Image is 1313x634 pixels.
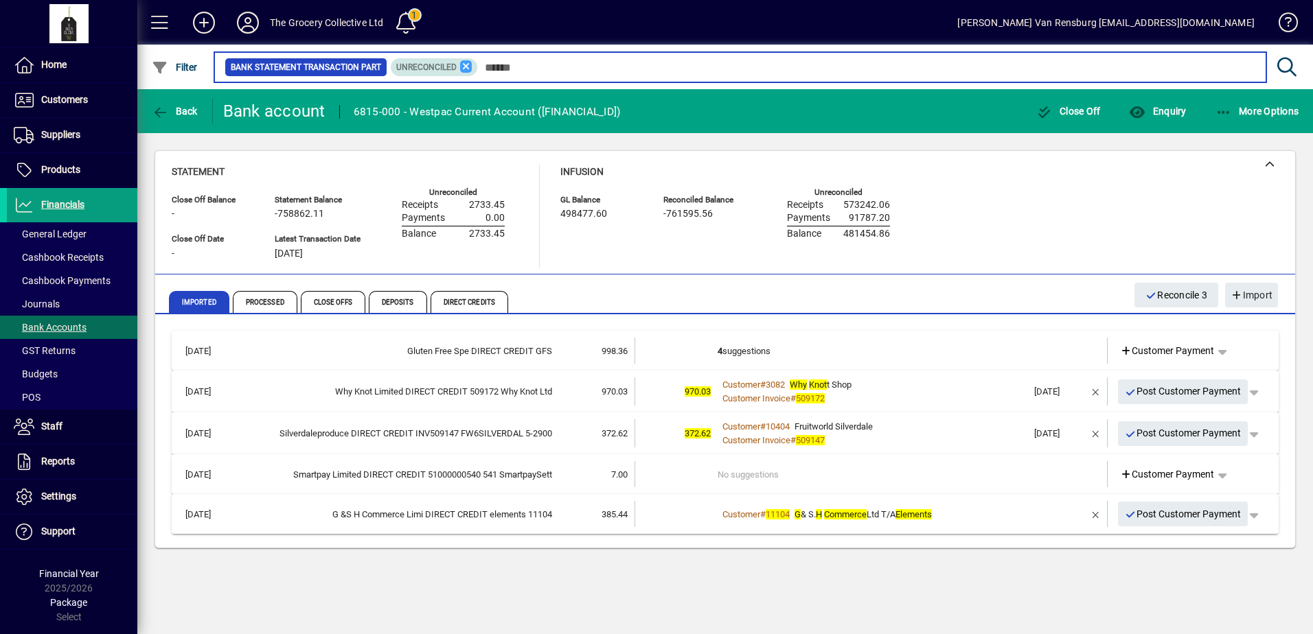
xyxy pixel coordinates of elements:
[1115,462,1220,486] a: Customer Payment
[41,491,76,502] span: Settings
[663,209,713,220] span: -761595.56
[843,200,890,211] span: 573242.06
[1118,379,1248,404] button: Post Customer Payment
[169,291,229,313] span: Imported
[275,248,303,259] span: [DATE]
[301,291,365,313] span: Close Offs
[41,164,80,175] span: Products
[179,377,243,406] td: [DATE]
[1118,502,1248,526] button: Post Customer Payment
[760,509,766,519] span: #
[402,200,438,211] span: Receipts
[790,379,807,390] em: Why
[152,62,198,73] span: Filter
[7,339,137,362] a: GST Returns
[1085,381,1107,403] button: Remove
[469,228,505,239] span: 2733.45
[895,509,932,519] em: Elements
[790,379,852,390] span: t Shop
[14,345,76,356] span: GST Returns
[172,371,1279,412] mat-expansion-panel-header: [DATE]Why Knot Limited DIRECT CREDIT 509172 Why Knot Ltd970.03970.03Customer#3082Why Knott ShopCu...
[1125,503,1242,526] span: Post Customer Payment
[7,246,137,269] a: Cashbook Receipts
[824,509,867,519] em: Commerce
[41,129,80,140] span: Suppliers
[172,412,1279,454] mat-expansion-panel-header: [DATE]Silverdaleproduce DIRECT CREDIT INV509147 FW6SILVERDAL 5-2900372.62372.62Customer#10404Frui...
[402,213,445,224] span: Payments
[41,199,84,210] span: Financials
[7,515,137,549] a: Support
[431,291,508,313] span: Direct Credits
[148,99,201,124] button: Back
[243,508,552,521] div: G &S H Commerce Limi DIRECT CREDIT elements 11104
[1129,106,1186,117] span: Enquiry
[14,252,104,263] span: Cashbook Receipts
[7,48,137,82] a: Home
[1145,284,1207,307] span: Reconcile 3
[469,200,505,211] span: 2733.45
[849,213,890,224] span: 91787.20
[7,153,137,187] a: Products
[172,196,254,204] span: Close Off Balance
[39,568,99,579] span: Financial Year
[270,12,384,34] div: The Grocery Collective Ltd
[14,368,58,379] span: Budgets
[685,428,711,438] span: 372.62
[41,421,62,432] span: Staff
[722,393,790,403] span: Customer Invoice
[275,235,361,244] span: Latest Transaction Date
[243,385,552,399] div: Why Knot Limited DIRECT CREDIT 509172 Why Knot Ltd
[795,421,873,432] span: Fruitworld Silverdale
[41,59,67,70] span: Home
[14,298,60,309] span: Journals
[7,222,137,246] a: General Ledger
[172,248,174,259] span: -
[814,188,863,197] label: Unreconciled
[1134,283,1218,307] button: Reconcile 3
[611,469,628,480] span: 7.00
[7,292,137,316] a: Journals
[718,507,795,521] a: Customer#11104
[1120,467,1215,482] span: Customer Payment
[560,196,643,204] span: GL Balance
[172,209,174,220] span: -
[957,12,1255,34] div: [PERSON_NAME] Van Rensburg [EMAIL_ADDRESS][DOMAIN_NAME]
[1033,99,1104,124] button: Close Off
[787,228,821,239] span: Balance
[602,509,628,519] span: 385.44
[14,322,87,333] span: Bank Accounts
[718,461,1027,487] td: No suggestions
[1120,344,1215,358] span: Customer Payment
[602,346,628,356] span: 998.36
[602,428,628,438] span: 372.62
[718,433,830,447] a: Customer Invoice#509147
[7,316,137,339] a: Bank Accounts
[843,228,890,239] span: 481454.86
[41,526,76,537] span: Support
[7,362,137,386] a: Budgets
[223,100,326,122] div: Bank account
[7,445,137,479] a: Reports
[226,10,270,35] button: Profile
[396,62,457,72] span: Unreconciled
[1085,423,1107,445] button: Remove
[1118,421,1248,446] button: Post Customer Payment
[179,419,243,447] td: [DATE]
[722,509,760,519] span: Customer
[1215,106,1299,117] span: More Options
[790,435,796,445] span: #
[14,275,111,286] span: Cashbook Payments
[275,209,324,220] span: -758862.11
[560,209,607,220] span: 498477.60
[275,196,361,204] span: Statement Balance
[179,501,243,527] td: [DATE]
[602,386,628,397] span: 970.03
[1115,338,1220,363] a: Customer Payment
[722,379,760,390] span: Customer
[796,435,825,445] em: 509147
[685,386,711,397] span: 970.03
[7,386,137,409] a: POS
[1268,3,1296,47] a: Knowledge Base
[14,392,41,403] span: POS
[152,106,198,117] span: Back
